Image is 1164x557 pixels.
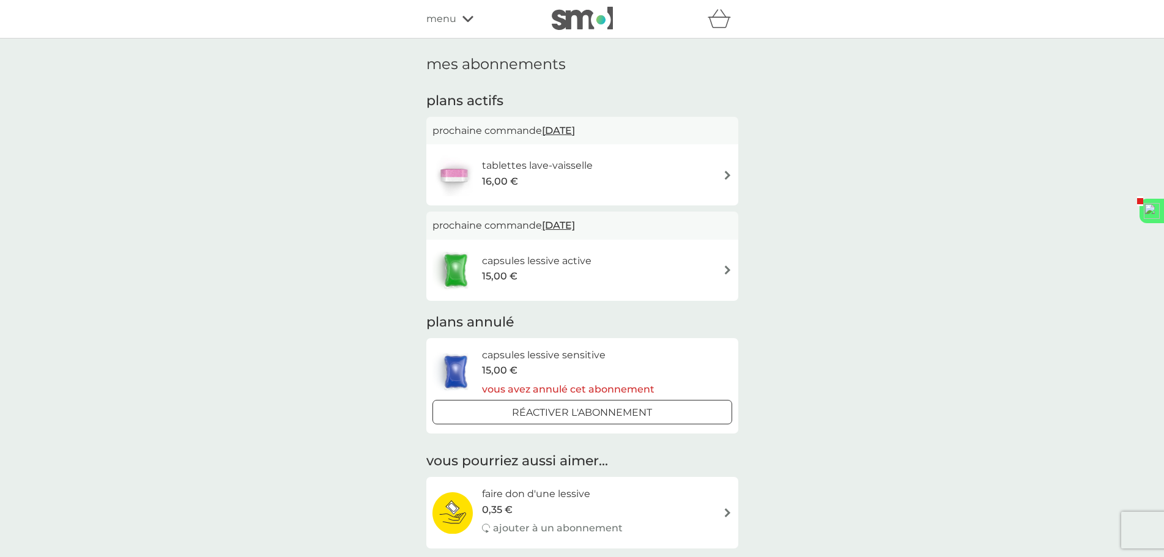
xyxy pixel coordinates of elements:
p: prochaine commande [432,123,732,139]
span: menu [426,11,456,27]
h2: plans actifs [426,92,738,111]
img: smol [552,7,613,30]
span: [DATE] [542,213,575,237]
img: faire don d'une lessive [432,492,473,534]
span: sur vos achats SMOL [34,58,149,70]
button: réactiver l'abonnement [432,400,732,424]
h1: mes abonnements [426,56,738,73]
div: panier [708,7,738,31]
p: vous avez annulé cet abonnement [482,382,654,397]
span: 0,35 € [482,502,513,518]
img: flèche à droite [723,171,732,180]
img: currency-symbol-green-no-circle.svg [13,37,29,53]
div: Dernière chance [53,40,143,51]
span: 2 € [31,38,54,53]
img: flèche à droite [723,508,732,517]
img: flèche à droite [723,265,732,275]
span: de cashback [59,64,153,79]
p: ajouter à un abonnement [493,520,623,536]
span: de cashback [59,37,153,53]
span: 2 € [31,64,54,79]
span: 15,00 € [482,268,517,284]
h6: capsules lessive active [482,253,591,269]
img: logo.svg [1144,203,1160,219]
img: currency-symbol-alizarin-crimson-no-circle.svg [13,64,29,79]
h2: vous pourriez aussi aimer... [426,452,738,471]
h2: plans annulé [426,313,738,332]
img: capsules lessive active [432,249,479,292]
img: logo-with-title.png [10,8,20,19]
img: capsules lessive sensitive [432,350,479,393]
button: ACTIVER LE CASHBACK [10,79,174,106]
p: réactiver l'abonnement [512,405,652,421]
button: ACTIVER LE CASHBACK [10,106,174,133]
p: prochaine commande [432,218,732,234]
span: sur vos achats SMOL [34,84,149,96]
h6: capsules lessive sensitive [482,347,654,363]
span: 15,00 € [482,363,517,378]
h6: tablettes lave-vaisselle [482,158,593,174]
h6: faire don d'une lessive [482,486,623,502]
button: Renoncer au cashback [45,141,139,152]
img: tablettes lave-vaisselle [432,153,475,196]
span: [DATE] [542,119,575,142]
span: 16,00 € [482,174,518,190]
button: Renoncer au cashback [45,115,139,125]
